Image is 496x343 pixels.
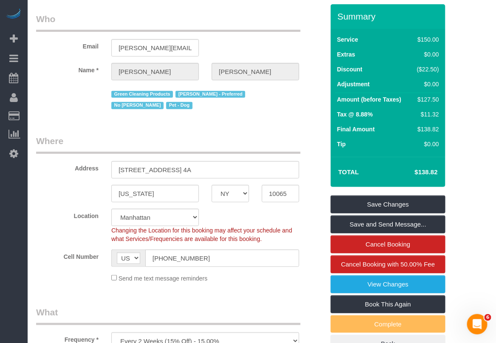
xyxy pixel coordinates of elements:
[337,80,370,88] label: Adjustment
[145,249,299,267] input: Cell Number
[176,91,245,98] span: [PERSON_NAME] - Preferred
[467,314,487,334] iframe: Intercom live chat
[119,275,207,282] span: Send me text message reminders
[414,65,439,74] div: ($22.50)
[337,50,355,59] label: Extras
[485,314,491,321] span: 6
[337,95,401,104] label: Amount (before Taxes)
[166,102,192,109] span: Pet - Dog
[337,140,346,148] label: Tip
[111,185,199,202] input: City
[338,168,359,176] strong: Total
[30,39,105,51] label: Email
[414,50,439,59] div: $0.00
[5,9,22,20] img: Automaid Logo
[30,209,105,220] label: Location
[36,135,300,154] legend: Where
[111,63,199,80] input: First Name
[337,125,375,133] label: Final Amount
[331,275,445,293] a: View Changes
[36,13,300,32] legend: Who
[414,95,439,104] div: $127.50
[30,249,105,261] label: Cell Number
[337,65,363,74] label: Discount
[36,306,300,325] legend: What
[331,235,445,253] a: Cancel Booking
[414,125,439,133] div: $138.82
[30,63,105,74] label: Name *
[331,196,445,213] a: Save Changes
[111,227,292,242] span: Changing the Location for this booking may affect your schedule and what Services/Frequencies are...
[341,261,435,268] span: Cancel Booking with 50.00% Fee
[212,63,299,80] input: Last Name
[337,11,441,21] h3: Summary
[337,110,373,119] label: Tax @ 8.88%
[331,215,445,233] a: Save and Send Message...
[30,161,105,173] label: Address
[337,35,358,44] label: Service
[262,185,299,202] input: Zip Code
[414,140,439,148] div: $0.00
[414,110,439,119] div: $11.32
[414,80,439,88] div: $0.00
[331,255,445,273] a: Cancel Booking with 50.00% Fee
[414,35,439,44] div: $150.00
[389,169,438,176] h4: $138.82
[111,39,199,57] input: Email
[331,295,445,313] a: Book This Again
[111,102,164,109] span: No [PERSON_NAME]
[111,91,173,98] span: Green Cleaning Products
